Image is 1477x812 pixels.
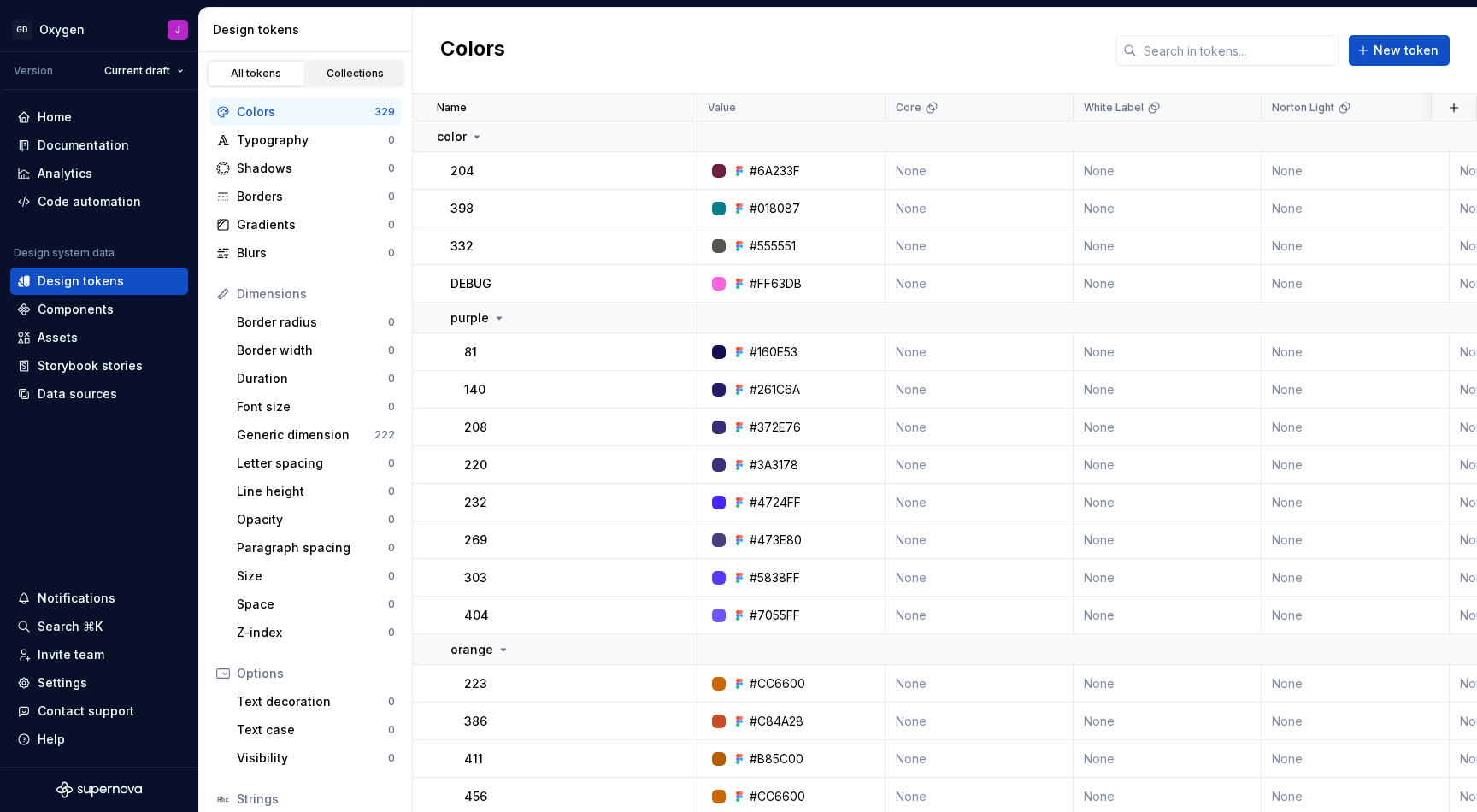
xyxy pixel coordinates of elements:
[10,296,188,323] a: Components
[750,419,801,436] div: #372E76
[209,98,402,126] a: Colors329
[750,344,797,361] div: #160E53
[464,532,487,549] p: 269
[237,791,395,808] div: Strings
[750,607,800,624] div: #7055FF
[237,511,388,528] div: Opacity
[750,456,798,474] div: #3A3178
[10,188,188,215] a: Code automation
[104,64,170,78] span: Current draft
[388,695,395,709] div: 0
[1262,521,1450,559] td: None
[38,590,115,607] div: Notifications
[209,183,402,210] a: Borders0
[886,333,1074,371] td: None
[175,23,180,37] div: J
[1349,35,1450,66] button: New token
[10,352,188,380] a: Storybook stories
[237,188,388,205] div: Borders
[230,619,402,646] a: Z-index0
[464,494,487,511] p: 232
[440,35,505,66] h2: Colors
[886,227,1074,265] td: None
[464,381,485,398] p: 140
[237,455,388,472] div: Letter spacing
[1262,665,1450,703] td: None
[38,618,103,635] div: Search ⌘K
[14,246,115,260] div: Design system data
[1262,484,1450,521] td: None
[388,723,395,737] div: 0
[886,371,1074,409] td: None
[237,132,388,149] div: Typography
[450,275,491,292] p: DEBUG
[1074,484,1262,521] td: None
[237,398,388,415] div: Font size
[886,152,1074,190] td: None
[230,450,402,477] a: Letter spacing0
[1272,101,1334,115] p: Norton Light
[1262,227,1450,265] td: None
[1074,559,1262,597] td: None
[388,597,395,611] div: 0
[10,324,188,351] a: Assets
[388,400,395,414] div: 0
[237,539,388,556] div: Paragraph spacing
[886,665,1074,703] td: None
[209,239,402,267] a: Blurs0
[12,20,32,40] div: GD
[10,380,188,408] a: Data sources
[450,309,489,327] p: purple
[750,675,805,692] div: #CC6600
[237,596,388,613] div: Space
[39,21,85,38] div: Oxygen
[56,781,142,798] a: Supernova Logo
[886,559,1074,597] td: None
[750,713,803,730] div: #C84A28
[10,697,188,725] button: Contact support
[388,344,395,357] div: 0
[388,246,395,260] div: 0
[1074,333,1262,371] td: None
[886,190,1074,227] td: None
[750,494,801,511] div: #4724FF
[230,562,402,590] a: Size0
[1074,740,1262,778] td: None
[1074,227,1262,265] td: None
[1074,521,1262,559] td: None
[209,127,402,154] a: Typography0
[230,309,402,336] a: Border radius0
[3,11,195,48] button: GDOxygenJ
[437,128,467,145] p: color
[1074,265,1262,303] td: None
[230,688,402,715] a: Text decoration0
[388,218,395,232] div: 0
[388,513,395,527] div: 0
[1262,446,1450,484] td: None
[1262,333,1450,371] td: None
[750,788,805,805] div: #CC6600
[230,337,402,364] a: Border width0
[1084,101,1144,115] p: White Label
[886,703,1074,740] td: None
[1262,190,1450,227] td: None
[886,521,1074,559] td: None
[230,534,402,562] a: Paragraph spacing0
[1074,446,1262,484] td: None
[237,160,388,177] div: Shadows
[10,613,188,640] button: Search ⌘K
[1074,703,1262,740] td: None
[464,788,487,805] p: 456
[10,268,188,295] a: Design tokens
[230,506,402,533] a: Opacity0
[10,669,188,697] a: Settings
[886,409,1074,446] td: None
[1262,371,1450,409] td: None
[237,693,388,710] div: Text decoration
[1074,190,1262,227] td: None
[464,675,487,692] p: 223
[10,132,188,159] a: Documentation
[237,750,388,767] div: Visibility
[1262,559,1450,597] td: None
[1137,35,1339,66] input: Search in tokens...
